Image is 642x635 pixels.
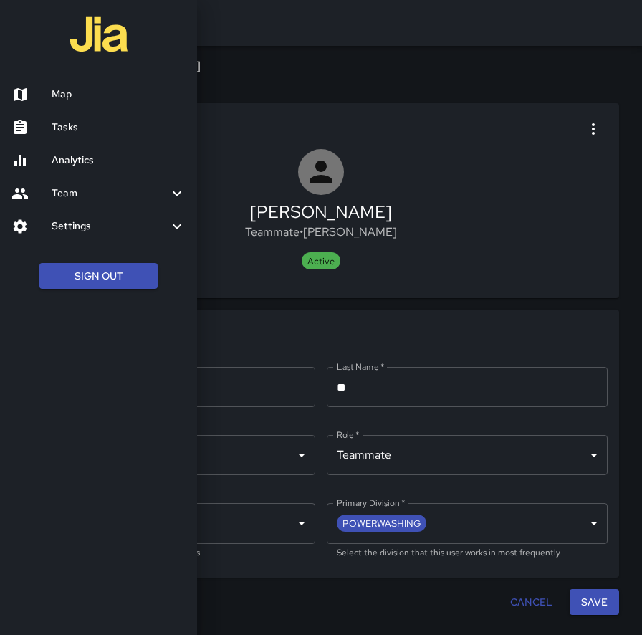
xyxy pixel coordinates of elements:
[70,6,128,63] img: jia-logo
[52,186,168,201] h6: Team
[52,219,168,234] h6: Settings
[52,87,186,102] h6: Map
[52,120,186,135] h6: Tasks
[52,153,186,168] h6: Analytics
[39,263,158,290] button: Sign Out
